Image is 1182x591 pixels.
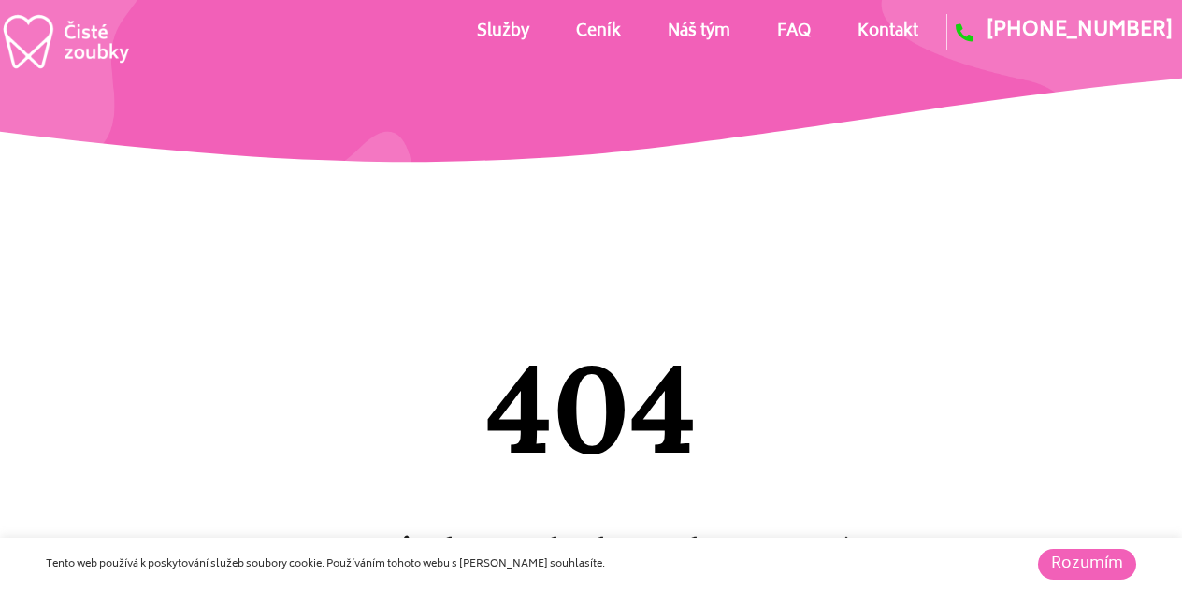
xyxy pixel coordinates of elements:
[947,14,1173,50] a: [PHONE_NUMBER]
[39,528,1143,578] h2: Stránka nebyla nalezena :(
[973,14,1173,50] span: [PHONE_NUMBER]
[46,556,809,573] div: Tento web používá k poskytování služeb soubory cookie. Používáním tohoto webu s [PERSON_NAME] sou...
[39,336,1143,482] h2: 404
[1038,549,1136,580] a: Rozumím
